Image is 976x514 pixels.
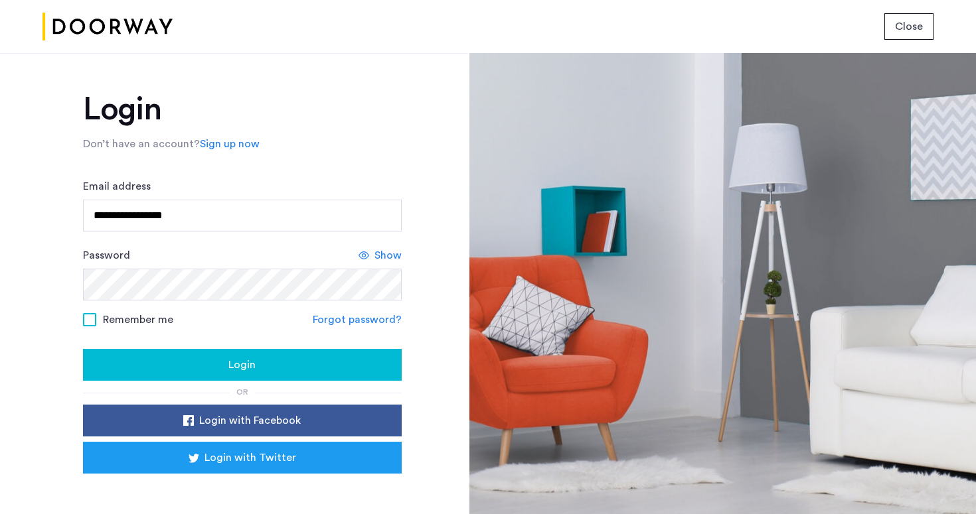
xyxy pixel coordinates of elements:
[895,19,923,34] span: Close
[228,357,256,373] span: Login
[103,312,173,328] span: Remember me
[313,312,402,328] a: Forgot password?
[374,247,402,263] span: Show
[103,478,382,507] iframe: Sign in with Google Button
[204,450,296,466] span: Login with Twitter
[83,139,200,149] span: Don’t have an account?
[83,442,402,474] button: button
[83,247,130,263] label: Password
[236,388,248,396] span: or
[884,13,934,40] button: button
[83,94,402,125] h1: Login
[83,178,151,194] label: Email address
[83,405,402,436] button: button
[42,2,173,52] img: logo
[200,136,260,152] a: Sign up now
[199,413,301,428] span: Login with Facebook
[83,349,402,381] button: button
